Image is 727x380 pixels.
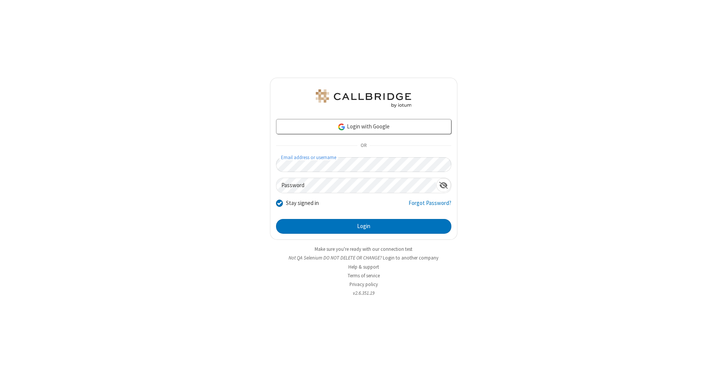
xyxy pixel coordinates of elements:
a: Forgot Password? [409,199,451,213]
a: Privacy policy [349,281,378,288]
img: google-icon.png [337,123,346,131]
a: Login with Google [276,119,451,134]
button: Login to another company [383,254,438,261]
div: Show password [436,178,451,192]
label: Stay signed in [286,199,319,208]
a: Help & support [348,264,379,270]
a: Terms of service [348,272,380,279]
li: Not QA Selenium DO NOT DELETE OR CHANGE? [270,254,457,261]
input: Email address or username [276,157,451,172]
li: v2.6.351.19 [270,289,457,297]
span: OR [357,141,370,151]
a: Make sure you're ready with our connection test [315,246,412,252]
button: Login [276,219,451,234]
input: Password [276,178,436,193]
img: QA Selenium DO NOT DELETE OR CHANGE [314,89,413,108]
